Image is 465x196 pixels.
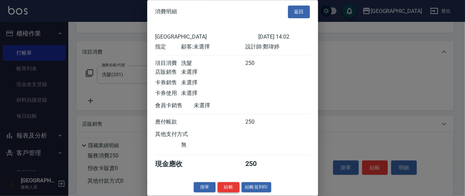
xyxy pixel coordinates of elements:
[155,90,181,97] div: 卡券使用
[155,60,181,67] div: 項目消費
[218,182,240,193] button: 結帳
[181,141,245,149] div: 無
[155,33,258,40] div: [GEOGRAPHIC_DATA]
[181,69,245,76] div: 未選擇
[245,43,310,51] div: 設計師: 鄭瑋婷
[245,159,271,169] div: 250
[258,33,310,40] div: [DATE] 14:02
[181,60,245,67] div: 洗髮
[155,159,194,169] div: 現金應收
[194,102,258,109] div: 未選擇
[181,90,245,97] div: 未選擇
[181,43,245,51] div: 顧客: 未選擇
[245,118,271,126] div: 250
[245,60,271,67] div: 250
[155,131,207,138] div: 其他支付方式
[288,5,310,18] button: 返回
[155,79,181,86] div: 卡券銷售
[155,43,181,51] div: 指定
[155,69,181,76] div: 店販銷售
[194,182,216,193] button: 掛單
[181,79,245,86] div: 未選擇
[155,118,181,126] div: 應付帳款
[155,9,177,15] span: 消費明細
[155,102,194,109] div: 會員卡銷售
[242,182,271,193] button: 結帳並列印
